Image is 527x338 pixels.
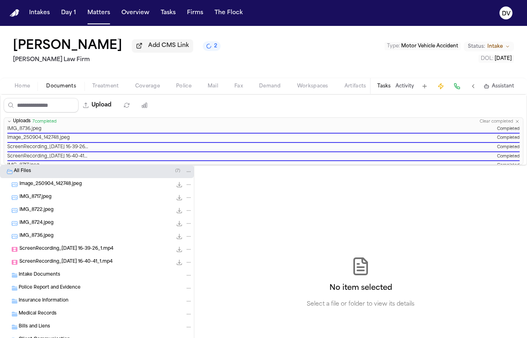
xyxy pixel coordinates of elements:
span: IMG_8724.jpeg [19,220,53,227]
span: Mail [208,83,218,89]
button: Uploads7completedClear completed [4,118,523,125]
span: Fax [234,83,243,89]
button: Clear completed [480,119,513,124]
button: 2 active tasks [203,41,221,51]
span: Completed [497,126,520,132]
span: Image_250904_142748.jpeg [19,181,82,188]
button: Tasks [157,6,179,20]
span: Coverage [135,83,160,89]
span: DOL : [481,56,493,61]
span: Uploads [13,119,31,125]
span: IMG_8717.jpeg [19,194,51,201]
span: ScreenRecording_[DATE] 16-40-41_1.mp4 [19,259,113,266]
text: DV [502,11,511,17]
button: Change status from Intake [464,42,514,51]
span: IMG_8717.jpeg [7,163,39,169]
button: Assistant [484,83,514,89]
span: Bills and Liens [19,323,50,330]
button: Download IMG_8736.jpeg [175,232,183,240]
span: Documents [46,83,76,89]
span: Type : [387,44,400,49]
span: ( 7 ) [175,169,180,173]
h2: No item selected [329,283,392,294]
h2: [PERSON_NAME] Law Firm [13,55,221,65]
button: Make a Call [451,81,463,92]
button: Download ScreenRecording_09-03-2025 16-40-41_1.mp4 [175,258,183,266]
span: Workspaces [297,83,328,89]
button: Upload [79,98,116,113]
button: Edit Type: Motor Vehicle Accident [385,42,461,50]
span: Motor Vehicle Accident [401,44,458,49]
span: ScreenRecording_[DATE] 16-40-41_1.mp4 [7,154,88,160]
button: Edit matter name [13,39,122,53]
span: 2 [214,43,217,49]
button: Download IMG_8722.jpeg [175,206,183,215]
span: Home [15,83,30,89]
span: [DATE] [495,56,512,61]
span: Completed [497,163,520,169]
span: Medical Records [19,310,57,317]
button: Add CMS Link [132,39,193,52]
span: Status: [468,43,485,50]
img: Finch Logo [10,9,19,17]
span: Completed [497,145,520,151]
button: Day 1 [58,6,79,20]
button: Add Task [419,81,430,92]
p: Select a file or folder to view its details [307,300,414,308]
button: Activity [395,83,414,89]
span: Assistant [492,83,514,89]
span: Add CMS Link [148,42,189,50]
span: Demand [259,83,281,89]
span: IMG_8722.jpeg [19,207,53,214]
span: Image_250904_142748.jpeg [7,135,70,141]
span: Artifacts [344,83,366,89]
span: Completed [497,154,520,160]
button: Tasks [377,83,391,89]
button: Download Image_250904_142748.jpeg [175,181,183,189]
span: IMG_8736.jpeg [19,233,53,240]
button: Edit DOL: 2025-09-03 [478,55,514,63]
input: Search files [4,98,79,113]
span: IMG_8736.jpeg [7,126,41,132]
button: Firms [184,6,206,20]
a: Home [10,9,19,17]
button: Download IMG_8724.jpeg [175,219,183,227]
span: 7 completed [32,119,57,124]
h1: [PERSON_NAME] [13,39,122,53]
button: Download IMG_8717.jpeg [175,193,183,202]
span: ScreenRecording_[DATE] 16-39-26_1.mp4 [7,145,88,151]
button: Matters [84,6,113,20]
span: Completed [497,135,520,141]
button: The Flock [211,6,246,20]
span: Treatment [92,83,119,89]
span: Police Report and Evidence [19,285,81,291]
span: ScreenRecording_[DATE] 16-39-26_1.mp4 [19,246,113,253]
button: Intakes [26,6,53,20]
button: Overview [118,6,153,20]
span: Intake [487,43,503,50]
span: All Files [14,168,31,175]
span: Intake Documents [19,272,60,278]
span: Police [176,83,191,89]
span: Insurance Information [19,298,68,304]
button: Download ScreenRecording_09-03-2025 16-39-26_1.mp4 [175,245,183,253]
button: Create Immediate Task [435,81,446,92]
